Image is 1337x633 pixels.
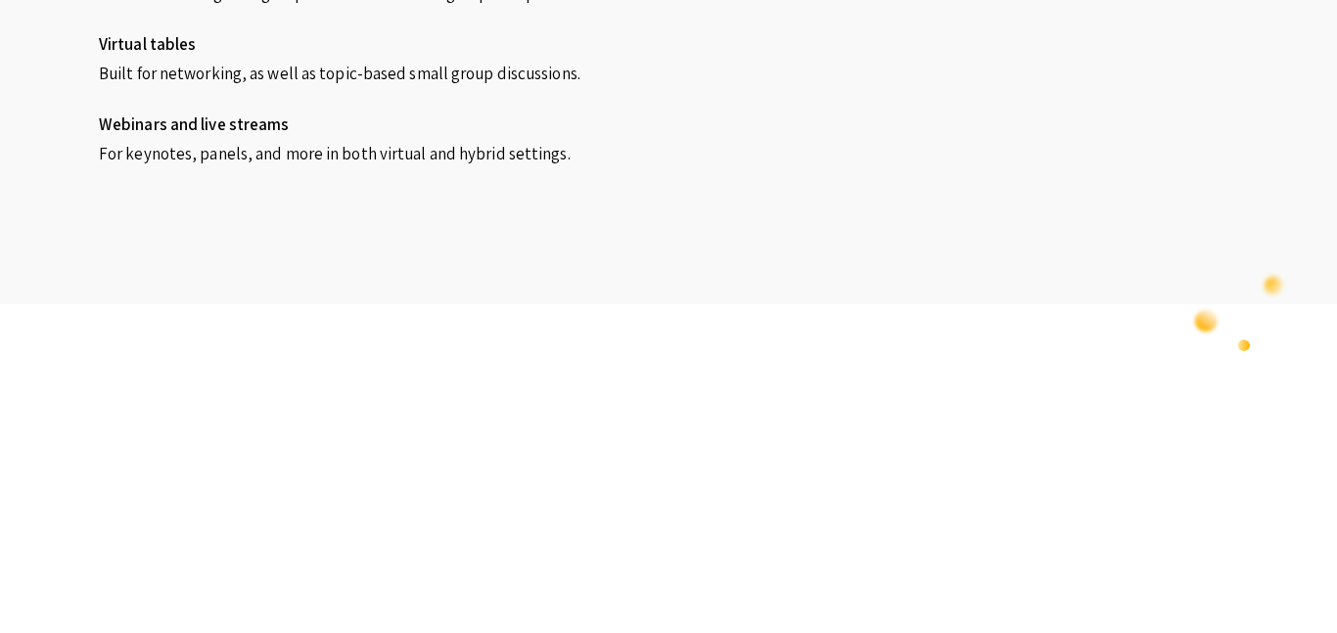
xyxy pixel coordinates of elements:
h4: Virtual tables [99,34,639,54]
p: Built for networking, as well as topic-based small group discussions. [99,54,639,85]
h4: Webinars and live streams [99,114,639,134]
iframe: Chat [15,545,83,618]
p: For keynotes, panels, and more in both virtual and hybrid settings. [99,134,639,165]
img: set-2.png [1191,270,1289,352]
